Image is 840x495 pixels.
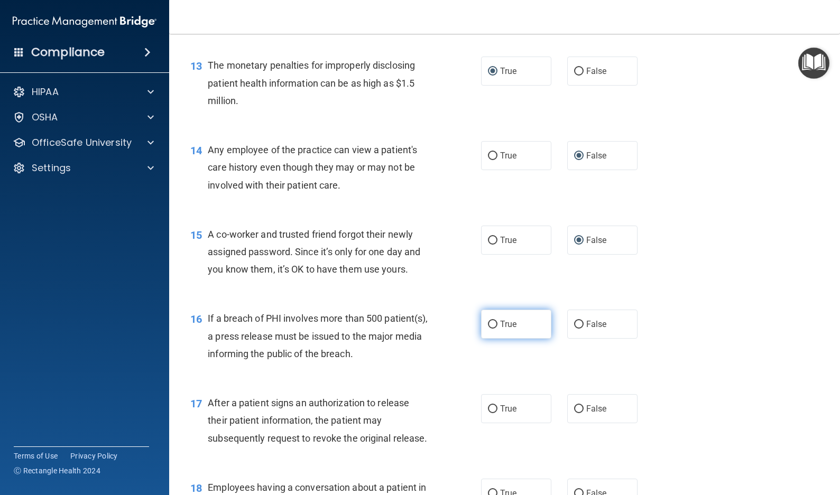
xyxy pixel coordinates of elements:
input: True [488,68,497,76]
a: OfficeSafe University [13,136,154,149]
span: False [586,66,607,76]
span: True [500,235,516,245]
span: 16 [190,313,202,325]
span: True [500,319,516,329]
input: False [574,152,584,160]
span: 14 [190,144,202,157]
span: After a patient signs an authorization to release their patient information, the patient may subs... [208,397,427,443]
span: False [586,319,607,329]
input: True [488,405,497,413]
input: True [488,152,497,160]
span: The monetary penalties for improperly disclosing patient health information can be as high as $1.... [208,60,415,106]
span: 15 [190,229,202,241]
input: False [574,68,584,76]
p: Settings [32,162,71,174]
span: 13 [190,60,202,72]
span: Ⓒ Rectangle Health 2024 [14,465,100,476]
h4: Compliance [31,45,105,60]
span: If a breach of PHI involves more than 500 patient(s), a press release must be issued to the major... [208,313,428,359]
span: A co-worker and trusted friend forgot their newly assigned password. Since it’s only for one day ... [208,229,420,275]
a: Privacy Policy [70,451,118,461]
a: HIPAA [13,86,154,98]
p: OSHA [32,111,58,124]
input: True [488,321,497,329]
span: 17 [190,397,202,410]
span: 18 [190,482,202,494]
span: True [500,151,516,161]
img: PMB logo [13,11,156,32]
span: True [500,66,516,76]
a: OSHA [13,111,154,124]
input: False [574,321,584,329]
span: False [586,404,607,414]
a: Settings [13,162,154,174]
input: True [488,237,497,245]
span: False [586,151,607,161]
a: Terms of Use [14,451,58,461]
button: Open Resource Center [798,48,829,79]
input: False [574,237,584,245]
p: OfficeSafe University [32,136,132,149]
span: Any employee of the practice can view a patient's care history even though they may or may not be... [208,144,417,190]
span: False [586,235,607,245]
span: True [500,404,516,414]
input: False [574,405,584,413]
p: HIPAA [32,86,59,98]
